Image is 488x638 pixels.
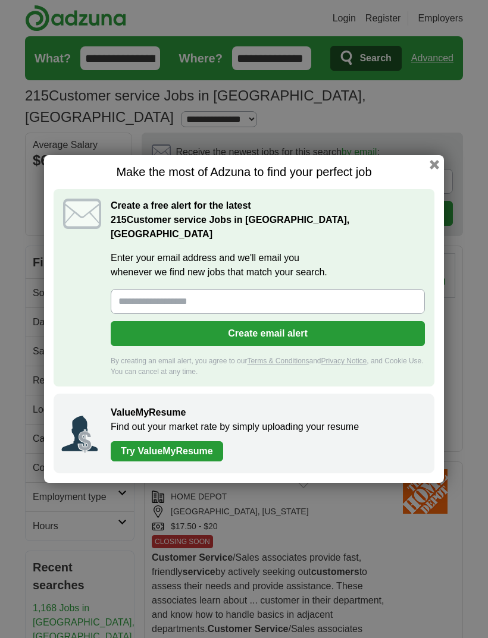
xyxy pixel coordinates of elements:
strong: Customer service Jobs in [GEOGRAPHIC_DATA], [GEOGRAPHIC_DATA] [111,215,349,239]
h2: ValueMyResume [111,406,423,420]
span: 215 [111,213,127,227]
p: Find out your market rate by simply uploading your resume [111,420,423,434]
div: By creating an email alert, you agree to our and , and Cookie Use. You can cancel at any time. [111,356,425,377]
h1: Make the most of Adzuna to find your perfect job [54,165,434,180]
a: Privacy Notice [321,357,367,365]
img: icon_email.svg [63,199,101,229]
a: Try ValueMyResume [111,441,223,461]
h2: Create a free alert for the latest [111,199,425,241]
label: Enter your email address and we'll email you whenever we find new jobs that match your search. [111,251,425,279]
a: Terms & Conditions [247,357,309,365]
button: Create email alert [111,321,425,346]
